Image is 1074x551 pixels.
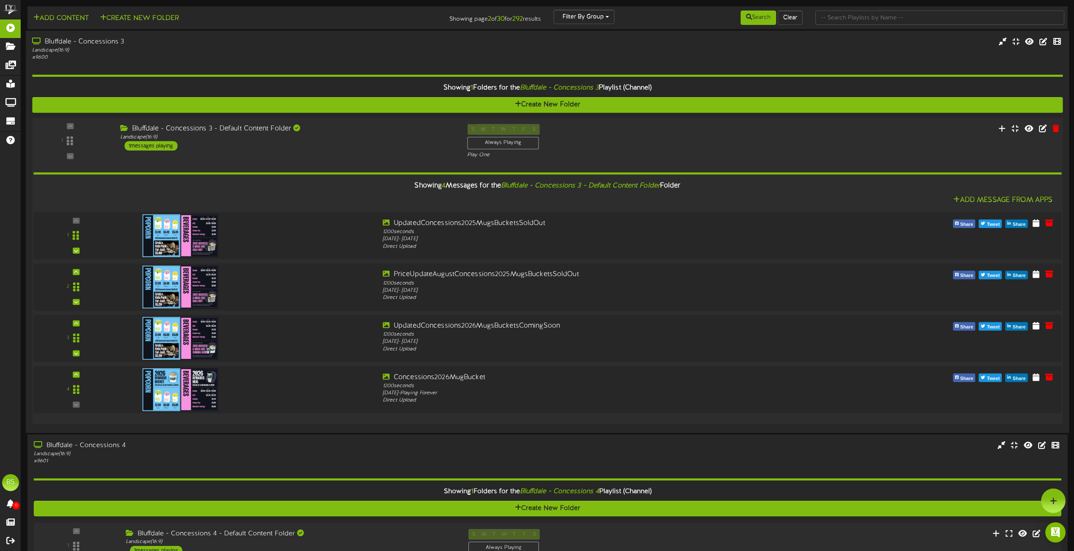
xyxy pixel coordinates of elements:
[120,124,454,134] div: Bluffdale - Concessions 3 - Default Content Folder
[467,152,714,159] div: Play One
[488,15,491,23] strong: 2
[953,271,975,279] button: Share
[383,372,798,382] div: Concessions2026MugBucket
[32,97,1063,113] button: Create New Folder
[985,374,1001,383] span: Tweet
[979,271,1002,279] button: Tweet
[815,11,1064,25] input: -- Search Playlists by Name --
[32,54,454,61] div: # 9600
[12,502,20,510] span: 0
[383,321,798,331] div: UpdatedConcessions2026MugsBucketsComingSoon
[1005,373,1028,382] button: Share
[32,37,454,47] div: Bluffdale - Concessions 3
[554,10,614,24] button: Filter By Group
[471,488,473,495] span: 1
[1045,522,1066,543] div: Open Intercom Messenger
[126,529,456,539] div: Bluffdale - Concessions 4 - Default Content Folder
[985,220,1001,229] span: Tweet
[958,220,975,229] span: Share
[27,177,1068,195] div: Showing Messages for the Folder
[383,243,798,250] div: Direct Upload
[958,271,975,280] span: Share
[34,501,1061,516] button: Create New Folder
[383,294,798,301] div: Direct Upload
[383,331,798,338] div: 1200 seconds
[1011,374,1028,383] span: Share
[142,317,218,359] img: e57074d8-29a8-4cd2-bd19-f47083c6a794.jpg
[979,220,1002,228] button: Tweet
[383,287,798,294] div: [DATE] - [DATE]
[373,10,547,24] div: Showing page of for results
[1011,323,1028,332] span: Share
[1005,271,1028,279] button: Share
[471,84,473,92] span: 1
[383,390,798,397] div: [DATE] - Playing Forever
[126,538,456,546] div: Landscape ( 16:9 )
[985,323,1001,332] span: Tweet
[383,280,798,287] div: 1200 seconds
[32,47,454,54] div: Landscape ( 16:9 )
[383,397,798,404] div: Direct Upload
[1005,322,1028,331] button: Share
[26,79,1069,97] div: Showing Folders for the Playlist (Channel)
[958,374,975,383] span: Share
[142,214,218,257] img: 160c1d5e-d54e-409a-8c59-c301f05af049.png
[953,373,975,382] button: Share
[27,483,1068,501] div: Showing Folders for the Playlist (Channel)
[383,345,798,353] div: Direct Upload
[951,195,1055,206] button: Add Message From Apps
[34,451,454,458] div: Landscape ( 16:9 )
[383,236,798,243] div: [DATE] - [DATE]
[467,137,538,149] div: Always Playing
[34,458,454,465] div: # 9601
[383,338,798,345] div: [DATE] - [DATE]
[985,271,1001,280] span: Tweet
[1011,220,1028,229] span: Share
[31,13,91,24] button: Add Content
[383,218,798,228] div: UpdatedConcessions2025MugsBucketsSoldOut
[501,182,660,190] i: Bluffdale - Concessions 3 - Default Content Folder
[142,266,218,308] img: 5d8c913f-22be-493c-94e6-8b6e2eb7d99e.jpg
[497,15,505,23] strong: 30
[520,488,599,495] i: Bluffdale - Concessions 4
[520,84,599,92] i: Bluffdale - Concessions 3
[979,373,1002,382] button: Tweet
[778,11,803,25] button: Clear
[741,11,776,25] button: Search
[1005,220,1028,228] button: Share
[142,368,218,411] img: 816b4dfc-f034-4cae-b547-98024a24442e.jpg
[953,220,975,228] button: Share
[442,182,446,190] span: 4
[383,228,798,236] div: 1200 seconds
[512,15,523,23] strong: 292
[953,322,975,331] button: Share
[2,474,19,491] div: BS
[979,322,1002,331] button: Tweet
[1011,271,1028,280] span: Share
[34,441,454,451] div: Bluffdale - Concessions 4
[383,382,798,389] div: 1200 seconds
[124,141,178,150] div: 1 messages playing
[958,323,975,332] span: Share
[383,270,798,280] div: PriceUpdateAugustConcessions2025MugsBucketsSoldOut
[97,13,181,24] button: Create New Folder
[120,134,454,141] div: Landscape ( 16:9 )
